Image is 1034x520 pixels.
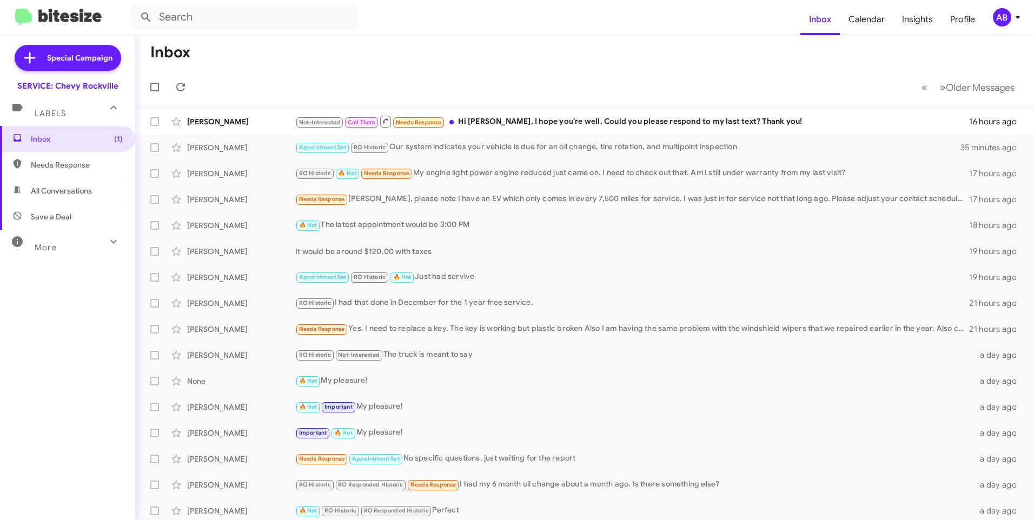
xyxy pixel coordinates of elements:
div: a day ago [973,479,1025,490]
span: RO Historic [299,170,331,177]
span: RO Historic [299,351,331,358]
span: 🔥 Hot [299,222,317,229]
span: (1) [114,134,123,144]
div: SERVICE: Chevy Rockville [17,81,118,91]
div: a day ago [973,505,1025,516]
div: [PERSON_NAME] [187,428,295,438]
span: Call Them [348,119,376,126]
span: Needs Response [410,481,456,488]
span: Needs Response [364,170,410,177]
nav: Page navigation example [916,76,1021,98]
span: Save a Deal [31,211,71,222]
div: [PERSON_NAME] [187,142,295,153]
a: Inbox [800,4,840,35]
div: Perfect [295,504,973,517]
span: 🔥 Hot [299,403,317,410]
div: a day ago [973,454,1025,464]
button: Next [933,76,1021,98]
div: 18 hours ago [969,220,1025,231]
span: Not-Interested [338,351,380,358]
div: Just had servive [295,271,969,283]
span: All Conversations [31,185,92,196]
div: [PERSON_NAME] [187,454,295,464]
span: RO Historic [354,274,386,281]
div: [PERSON_NAME] [187,220,295,231]
div: a day ago [973,350,1025,361]
div: My pleasure! [295,375,973,387]
div: None [187,376,295,386]
div: 35 minutes ago [960,142,1025,153]
div: 17 hours ago [969,168,1025,179]
button: AB [984,8,1022,26]
span: Needs Response [396,119,442,126]
div: [PERSON_NAME] [187,168,295,179]
span: Appointment Set [299,274,347,281]
div: [PERSON_NAME] [187,324,295,335]
span: Labels [35,109,66,118]
span: Inbox [31,134,123,144]
h1: Inbox [150,44,190,61]
span: 🔥 Hot [393,274,412,281]
div: 19 hours ago [969,272,1025,283]
div: a day ago [973,402,1025,412]
div: I had that done in December for the 1 year free service. [295,297,969,309]
div: I had my 6 month oil change about a month ago. Is there something else? [295,478,973,491]
span: « [922,81,927,94]
button: Previous [915,76,934,98]
span: Appointment Set [299,144,347,151]
div: [PERSON_NAME], please note I have an EV which only comes in every 7,500 miles for service. I was ... [295,193,969,205]
div: [PERSON_NAME] [187,116,295,127]
span: 🔥 Hot [338,170,356,177]
div: My pleasure! [295,401,973,413]
div: [PERSON_NAME] [187,505,295,516]
span: Needs Response [299,455,345,462]
div: My engine light power engine reduced just came on. I need to check out that. Am I still under war... [295,167,969,179]
span: 🔥 Hot [299,377,317,384]
a: Insights [893,4,942,35]
div: It would be around $120.00 with taxes [295,246,969,257]
div: 17 hours ago [969,194,1025,205]
div: [PERSON_NAME] [187,298,295,309]
span: Needs Response [31,159,123,170]
div: My pleasure! [295,426,973,439]
a: Profile [942,4,984,35]
a: Special Campaign [15,45,121,71]
input: Search [131,4,358,30]
div: AB [993,8,1011,26]
div: Our system indicates your vehicle is due for an oil change, tire rotation, and multipoint inspection [295,141,960,154]
div: [PERSON_NAME] [187,272,295,283]
div: [PERSON_NAME] [187,402,295,412]
span: More [35,243,57,252]
span: Older Messages [946,82,1015,94]
span: Not-Interested [299,119,341,126]
span: RO Responded Historic [364,507,429,514]
div: The truck is meant to say [295,349,973,361]
div: [PERSON_NAME] [187,194,295,205]
div: Hi [PERSON_NAME], I hope you're well. Could you please respond to my last text? Thank you! [295,115,969,128]
span: 🔥 Hot [334,429,353,436]
div: [PERSON_NAME] [187,479,295,490]
span: RO Historic [324,507,356,514]
span: RO Historic [354,144,386,151]
a: Calendar [840,4,893,35]
div: The latest appointment would be 3:00 PM [295,219,969,231]
span: Needs Response [299,196,345,203]
span: RO Responded Historic [338,481,403,488]
div: 16 hours ago [969,116,1025,127]
div: a day ago [973,376,1025,386]
span: RO Historic [299,481,331,488]
div: 21 hours ago [969,324,1025,335]
span: 🔥 Hot [299,507,317,514]
span: » [940,81,946,94]
div: [PERSON_NAME] [187,350,295,361]
div: a day ago [973,428,1025,438]
span: Important [299,429,327,436]
div: No specific questions, just waiting for the report [295,452,973,465]
span: RO Historic [299,299,331,306]
span: Appointment Set [352,455,400,462]
div: 21 hours ago [969,298,1025,309]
